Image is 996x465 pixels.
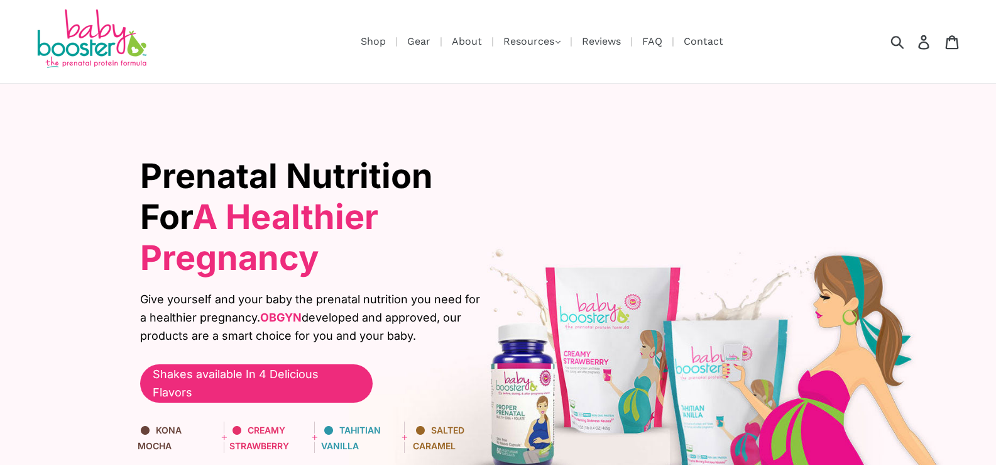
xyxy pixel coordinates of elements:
[229,425,289,451] span: Creamy Strawberry
[138,425,182,451] span: KONA Mocha
[413,425,464,451] span: Salted Caramel
[140,291,489,345] span: Give yourself and your baby the prenatal nutrition you need for a healthier pregnancy. developed ...
[35,9,148,70] img: Baby Booster Prenatal Protein Supplements
[677,33,730,49] a: Contact
[401,33,437,49] a: Gear
[576,33,627,49] a: Reviews
[497,32,567,51] button: Resources
[446,33,488,49] a: About
[140,196,378,278] span: A Healthier Pregnancy
[636,33,669,49] a: FAQ
[140,155,433,278] span: Prenatal Nutrition For
[354,33,392,49] a: Shop
[321,425,381,451] span: Tahitian Vanilla
[895,28,929,55] input: Search
[260,311,302,324] b: OBGYN
[153,366,360,402] span: Shakes available In 4 Delicious Flavors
